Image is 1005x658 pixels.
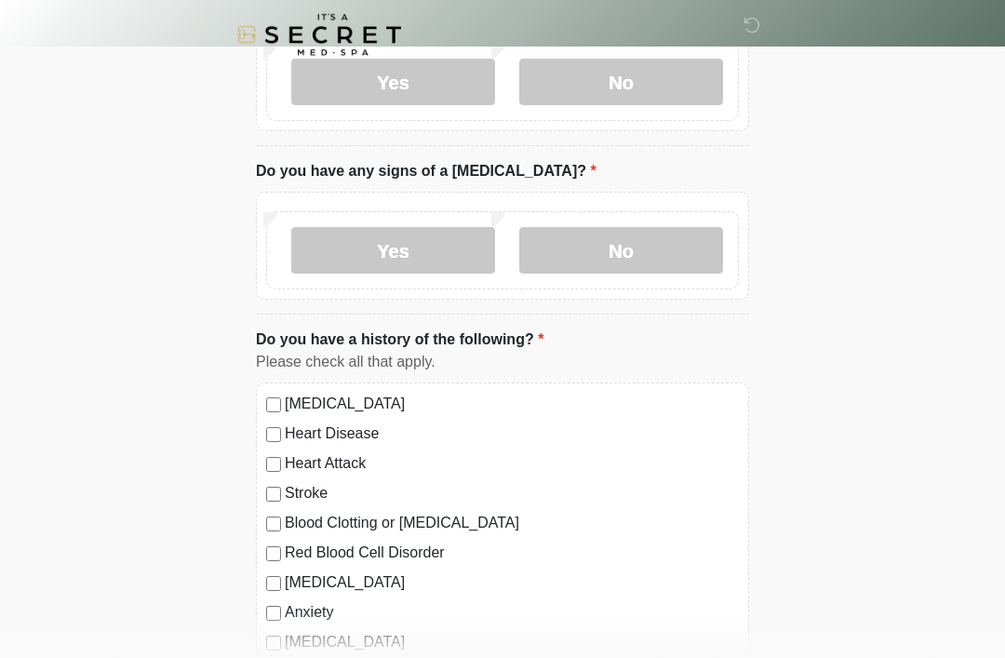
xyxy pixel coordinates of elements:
[285,572,739,595] label: [MEDICAL_DATA]
[285,602,739,624] label: Anxiety
[266,637,281,651] input: [MEDICAL_DATA]
[237,14,401,56] img: It's A Secret Med Spa Logo
[519,228,723,275] label: No
[266,607,281,622] input: Anxiety
[285,483,739,505] label: Stroke
[256,161,596,183] label: Do you have any signs of a [MEDICAL_DATA]?
[291,228,495,275] label: Yes
[266,517,281,532] input: Blood Clotting or [MEDICAL_DATA]
[285,453,739,476] label: Heart Attack
[266,547,281,562] input: Red Blood Cell Disorder
[256,329,543,352] label: Do you have a history of the following?
[266,458,281,473] input: Heart Attack
[285,513,739,535] label: Blood Clotting or [MEDICAL_DATA]
[285,632,739,654] label: [MEDICAL_DATA]
[256,352,749,374] div: Please check all that apply.
[285,394,739,416] label: [MEDICAL_DATA]
[285,543,739,565] label: Red Blood Cell Disorder
[266,577,281,592] input: [MEDICAL_DATA]
[266,488,281,503] input: Stroke
[266,428,281,443] input: Heart Disease
[519,60,723,106] label: No
[266,398,281,413] input: [MEDICAL_DATA]
[285,423,739,446] label: Heart Disease
[291,60,495,106] label: Yes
